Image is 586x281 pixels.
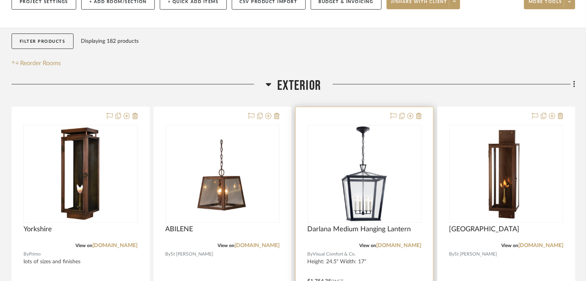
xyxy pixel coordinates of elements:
[277,77,321,94] span: Exterior
[518,243,563,248] a: [DOMAIN_NAME]
[308,125,421,222] div: 0
[455,251,497,258] span: St [PERSON_NAME]
[307,251,313,258] span: By
[313,251,356,258] span: Visual Comfort & Co.
[501,243,518,248] span: View on
[81,34,139,49] div: Displaying 182 products
[166,225,193,234] span: ABILENE
[171,251,214,258] span: St [PERSON_NAME]
[76,243,93,248] span: View on
[182,126,263,222] img: ABILENE
[218,243,234,248] span: View on
[377,243,422,248] a: [DOMAIN_NAME]
[307,225,411,234] span: Darlana Medium Hanging Lantern
[166,125,280,222] div: 0
[484,126,528,222] img: Fifth Avenue
[20,59,61,68] span: Reorder Rooms
[316,126,412,222] img: Darlana Medium Hanging Lantern
[12,59,61,68] button: Reorder Rooms
[166,251,171,258] span: By
[29,251,41,258] span: Primo
[234,243,280,248] a: [DOMAIN_NAME]
[12,34,74,49] button: Filter Products
[449,251,455,258] span: By
[60,126,102,222] img: Yorkshire
[23,251,29,258] span: By
[450,125,563,222] div: 0
[93,243,138,248] a: [DOMAIN_NAME]
[23,225,52,234] span: Yorkshire
[360,243,377,248] span: View on
[449,225,520,234] span: [GEOGRAPHIC_DATA]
